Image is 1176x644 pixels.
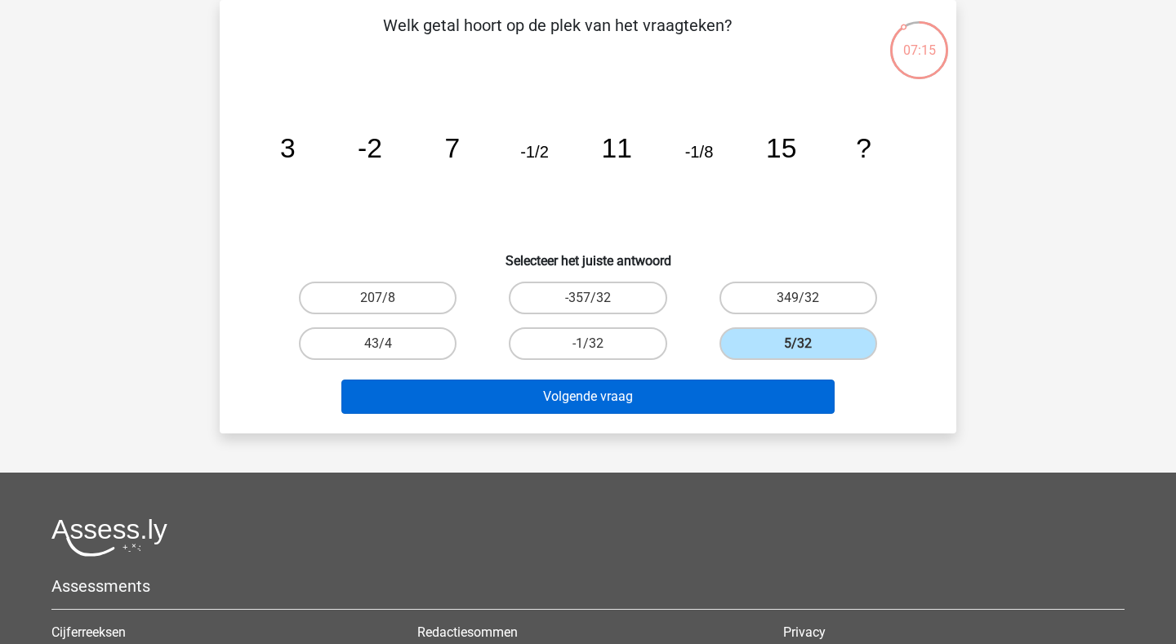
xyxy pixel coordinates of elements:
[299,327,457,360] label: 43/4
[299,282,457,314] label: 207/8
[520,143,549,161] tspan: -1/2
[51,518,167,557] img: Assessly logo
[358,133,382,163] tspan: -2
[509,282,666,314] label: -357/32
[856,133,871,163] tspan: ?
[783,624,826,640] a: Privacy
[341,380,835,414] button: Volgende vraag
[719,327,877,360] label: 5/32
[602,133,632,163] tspan: 11
[51,576,1125,596] h5: Assessments
[417,624,518,640] a: Redactiesommen
[889,20,950,60] div: 07:15
[51,624,126,640] a: Cijferreeksen
[246,240,930,269] h6: Selecteer het juiste antwoord
[719,282,877,314] label: 349/32
[246,13,869,62] p: Welk getal hoort op de plek van het vraagteken?
[766,133,796,163] tspan: 15
[280,133,296,163] tspan: 3
[509,327,666,360] label: -1/32
[444,133,460,163] tspan: 7
[685,143,714,161] tspan: -1/8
